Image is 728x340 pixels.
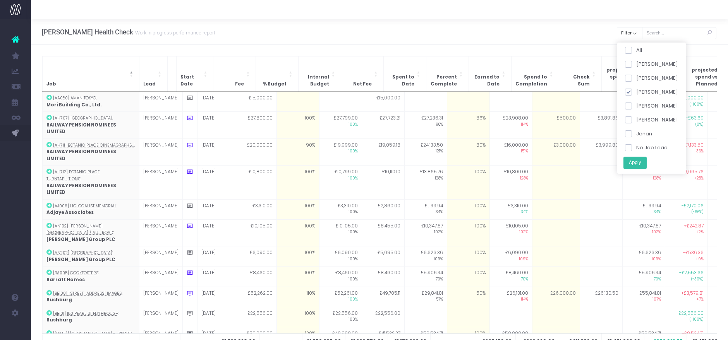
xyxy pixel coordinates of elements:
abbr: [AH711] Botanic Place Cinemagraphs [53,142,134,148]
th: Spend to Completion: Activate to sort: Activate to sort [511,56,559,91]
span: 102% [494,229,528,235]
span: +£242.87 [684,223,704,230]
td: £10,800.00 [234,166,276,199]
span: Net Fee [353,81,372,88]
td: [PERSON_NAME] [139,199,182,219]
td: £8,460.00 [319,267,362,287]
td: £3,000.00 [532,138,580,166]
td: £10,799.00 [319,166,362,199]
span: (-100%) [669,317,704,323]
span: Job [46,81,56,88]
abbr: [BB101] 180 Pearl St Flythrough [53,311,118,316]
span: 100% [323,209,358,215]
td: £6,090.00 [489,246,532,267]
td: £16,000.00 [489,138,532,166]
abbr: [BA005] Cockfosters [53,270,98,276]
td: 100% [447,267,489,287]
span: 128% [494,176,528,181]
label: [PERSON_NAME] [625,102,678,110]
td: : [42,267,139,287]
abbr: [AH712] Botanic Place Turntable Animations [46,169,100,182]
span: 98% [409,122,443,128]
td: 100% [276,166,319,199]
span: 70% [494,277,528,282]
abbr: [BB100] 180 Pearl St Images [53,290,122,296]
td: 100% [276,112,319,139]
td: 100% [447,246,489,267]
td: £19,059.18 [362,138,404,166]
img: images/default_profile_image.png [10,325,21,336]
td: 100% [276,199,319,219]
span: 109% [494,256,528,262]
td: [PERSON_NAME] [139,138,182,166]
span: Lead [143,81,156,88]
button: Apply [623,156,646,169]
span: 100% [323,277,358,282]
td: £27,799.00 [319,112,362,139]
span: 121% [409,149,443,154]
td: £15,000.00 [234,92,276,112]
abbr: [AN102] Hayes Town Centre / Austin Road [46,223,113,236]
span: +£9,534.71 [682,330,704,337]
td: 100% [447,166,489,199]
td: [DATE] [197,246,234,267]
th: Job: Activate to invert sorting: Activate to invert sorting [42,56,139,91]
td: [DATE] [197,307,234,327]
td: : [42,219,139,246]
span: +£3,065.76 [679,169,704,176]
td: [PERSON_NAME] [139,166,182,199]
span: 128% [627,176,661,181]
th: Earned to Date: Activate to sort: Activate to sort [469,56,511,91]
td: £49,705.11 [362,287,404,307]
td: 50% [447,287,489,307]
th: Check Sum: Activate to sort: Activate to sort [559,56,601,91]
td: £52,261.00 [319,287,362,307]
td: [PERSON_NAME] [139,267,182,287]
td: 80% [447,138,489,166]
span: 100% [323,122,358,128]
th: Percent Complete: Activate to sort: Activate to sort [426,56,469,91]
td: £23,908.00 [489,112,532,139]
td: : [42,92,139,112]
td: £22,556.00 [319,307,362,327]
span: % Budget [263,81,287,88]
td: : [42,112,139,139]
th: Start Date: Activate to sort: Activate to sort [176,56,213,91]
td: £3,310.00 [319,199,362,219]
td: [PERSON_NAME] [139,307,182,327]
td: £5,906.34 [404,267,447,287]
td: 100% [276,246,319,267]
td: £3,999.80 [580,138,622,166]
td: [DATE] [197,112,234,139]
td: £10,800.00 [489,166,532,199]
td: [DATE] [197,138,234,166]
h3: [PERSON_NAME] Health Check [42,28,215,36]
span: Percent Complete [430,74,457,87]
span: 34% [627,209,661,215]
abbr: [AJ006] Holocaust Memorial [53,203,117,209]
span: 107% [627,297,661,302]
td: £6,626.36 [404,246,447,267]
span: 109% [627,256,661,262]
td: 100% [276,307,319,327]
span: 100% [323,149,358,154]
td: £19,999.00 [319,138,362,166]
td: £10,347.87 [404,219,447,246]
span: Internal Budget [302,74,329,87]
td: £13,865.76 [404,166,447,199]
td: [PERSON_NAME] [139,219,182,246]
th: Lead: Activate to sort: Activate to sort [139,56,167,91]
td: £3,891.86 [580,112,622,139]
small: Work in progress performance report [133,28,215,36]
span: projected spend vs Planned [691,67,718,87]
td: £6,626.36 [622,246,665,267]
abbr: [BC100] Bristol City Centre - Transport [53,331,131,337]
td: £3,310.00 [234,199,276,219]
span: 114% [494,297,528,302]
strong: Bushburg [46,317,72,323]
strong: [PERSON_NAME] Group PLC [46,256,115,263]
td: : [42,199,139,219]
span: +7% [669,297,704,302]
label: Jenan [625,130,652,138]
td: £5,906.34 [622,267,665,287]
